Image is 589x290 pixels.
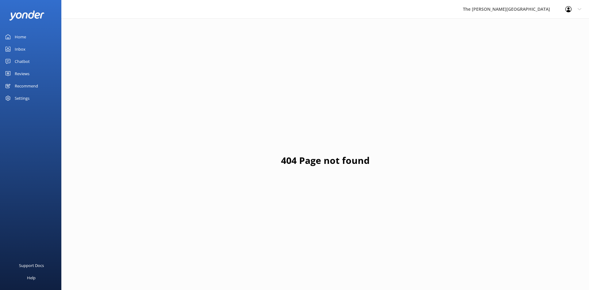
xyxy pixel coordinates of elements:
div: Chatbot [15,55,30,68]
img: yonder-white-logo.png [9,10,44,21]
div: Settings [15,92,29,104]
div: Inbox [15,43,25,55]
div: Support Docs [19,259,44,272]
div: Home [15,31,26,43]
div: Help [27,272,36,284]
h1: 404 Page not found [281,153,370,168]
div: Reviews [15,68,29,80]
div: Recommend [15,80,38,92]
